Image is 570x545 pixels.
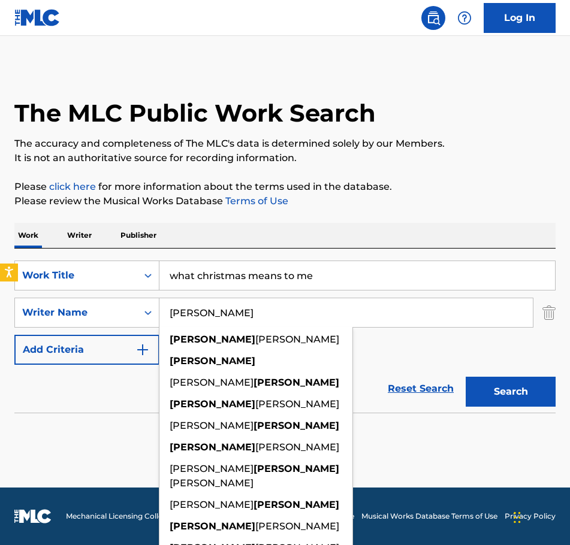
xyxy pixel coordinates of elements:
[255,334,339,345] span: [PERSON_NAME]
[22,268,130,283] div: Work Title
[466,377,556,407] button: Search
[510,488,570,545] iframe: Chat Widget
[22,305,130,320] div: Writer Name
[117,223,160,248] p: Publisher
[542,298,556,328] img: Delete Criterion
[14,509,52,523] img: logo
[170,441,255,453] strong: [PERSON_NAME]
[135,343,150,357] img: 9d2ae6d4665cec9f34b9.svg
[505,511,556,522] a: Privacy Policy
[14,194,556,208] p: Please review the Musical Works Database
[14,261,556,413] form: Search Form
[170,499,254,510] span: [PERSON_NAME]
[14,9,61,26] img: MLC Logo
[254,420,339,431] strong: [PERSON_NAME]
[170,463,254,474] span: [PERSON_NAME]
[14,151,556,165] p: It is not an authoritative source for recording information.
[361,511,497,522] a: Musical Works Database Terms of Use
[170,477,254,489] span: [PERSON_NAME]
[170,377,254,388] span: [PERSON_NAME]
[170,520,255,532] strong: [PERSON_NAME]
[64,223,95,248] p: Writer
[14,223,42,248] p: Work
[170,420,254,431] span: [PERSON_NAME]
[254,499,339,510] strong: [PERSON_NAME]
[254,377,339,388] strong: [PERSON_NAME]
[255,398,339,410] span: [PERSON_NAME]
[14,335,159,365] button: Add Criteria
[453,6,476,30] div: Help
[170,334,255,345] strong: [PERSON_NAME]
[254,463,339,474] strong: [PERSON_NAME]
[382,376,460,402] a: Reset Search
[223,195,288,207] a: Terms of Use
[255,520,339,532] span: [PERSON_NAME]
[170,355,255,367] strong: [PERSON_NAME]
[14,137,556,151] p: The accuracy and completeness of The MLC's data is determined solely by our Members.
[426,11,441,25] img: search
[457,11,472,25] img: help
[514,499,521,535] div: Drag
[14,180,556,194] p: Please for more information about the terms used in the database.
[66,511,205,522] span: Mechanical Licensing Collective © 2025
[14,98,376,128] h1: The MLC Public Work Search
[421,6,445,30] a: Public Search
[49,181,96,192] a: click here
[484,3,556,33] a: Log In
[170,398,255,410] strong: [PERSON_NAME]
[255,441,339,453] span: [PERSON_NAME]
